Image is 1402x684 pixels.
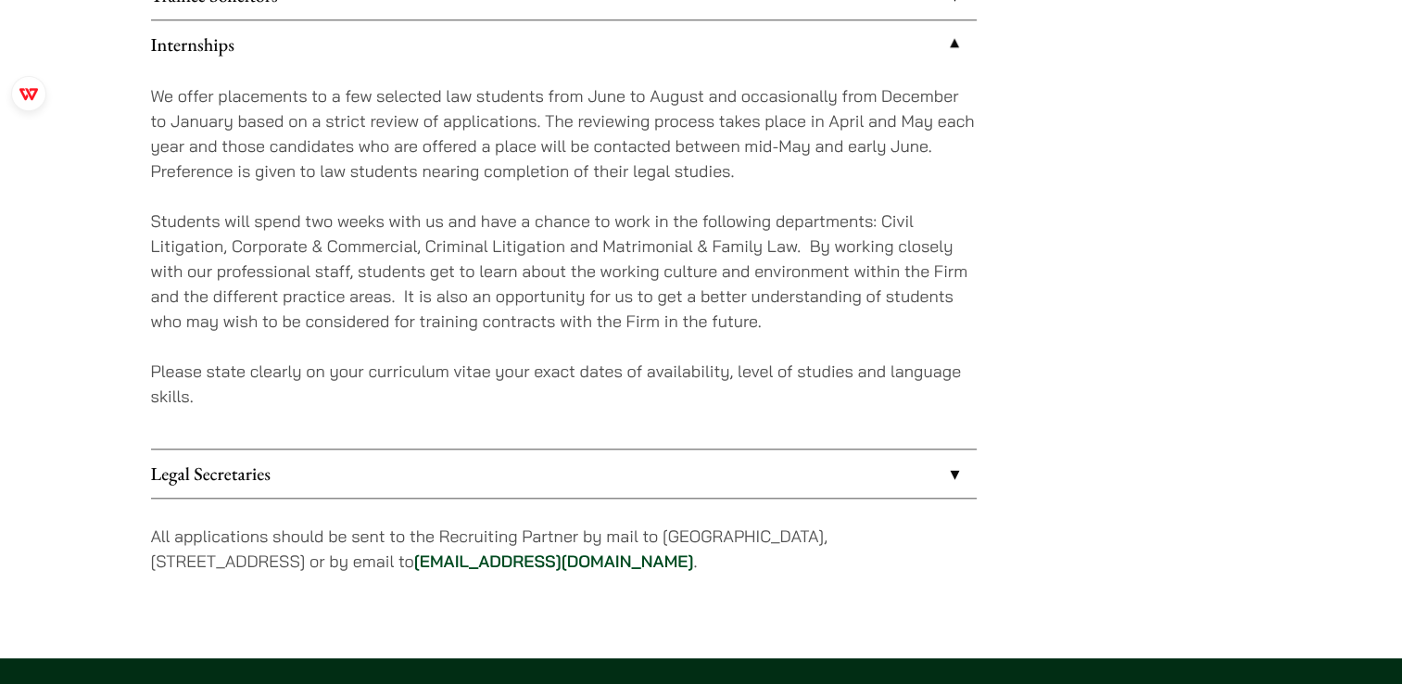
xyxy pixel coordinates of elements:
p: We offer placements to a few selected law students from June to August and occasionally from Dece... [151,83,977,184]
a: Internships [151,20,977,69]
a: [EMAIL_ADDRESS][DOMAIN_NAME] [414,551,694,572]
div: Internships [151,69,977,449]
p: Please state clearly on your curriculum vitae your exact dates of availability, level of studies ... [151,359,977,409]
p: Students will spend two weeks with us and have a chance to work in the following departments: Civ... [151,209,977,334]
p: All applications should be sent to the Recruiting Partner by mail to [GEOGRAPHIC_DATA], [STREET_A... [151,524,977,574]
a: Legal Secretaries [151,450,977,498]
